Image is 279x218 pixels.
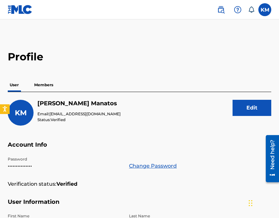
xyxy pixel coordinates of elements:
[249,193,253,213] div: Drag
[37,111,121,117] p: Email:
[51,117,65,122] span: Verified
[8,78,21,92] p: User
[8,180,56,188] p: Verification status:
[233,100,271,116] button: Edit
[8,156,121,162] p: Password
[129,162,177,170] a: Change Password
[56,180,77,188] strong: Verified
[231,3,244,16] div: Help
[15,109,27,117] span: KM
[258,3,271,16] div: User Menu
[8,141,271,156] h5: Account Info
[37,100,121,107] h5: Katherine Manatos
[49,111,121,116] span: [EMAIL_ADDRESS][DOMAIN_NAME]
[214,3,227,16] a: Public Search
[8,198,271,213] h5: User Information
[217,6,225,14] img: search
[234,6,242,14] img: help
[248,6,254,13] div: Notifications
[8,50,271,63] h2: Profile
[261,133,279,185] iframe: Resource Center
[32,78,55,92] p: Members
[247,187,279,218] iframe: Chat Widget
[8,5,33,14] img: MLC Logo
[8,162,121,170] p: •••••••••••••••
[37,117,121,123] p: Status:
